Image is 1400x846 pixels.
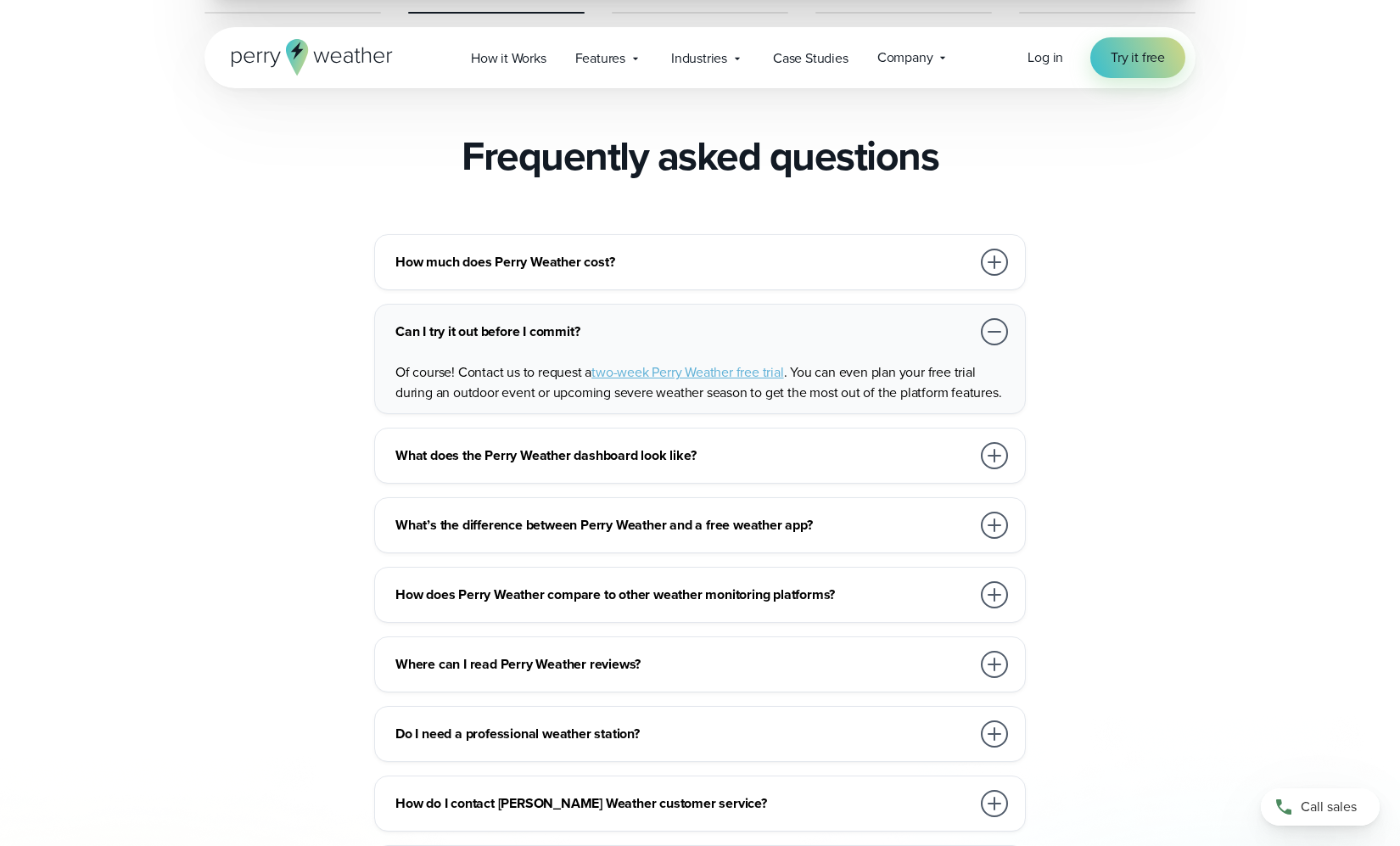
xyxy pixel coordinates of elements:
[395,445,971,466] h3: What does the Perry Weather dashboard look like?
[1261,788,1380,826] a: Call sales
[591,362,783,382] a: two-week Perry Weather free trial
[1028,48,1063,67] span: Log in
[877,48,933,68] span: Company
[462,132,938,180] h2: Frequently asked questions
[395,515,971,535] h3: What’s the difference between Perry Weather and a free weather app?
[1028,48,1063,68] a: Log in
[759,41,863,76] a: Case Studies
[471,48,546,69] span: How it Works
[773,48,848,69] span: Case Studies
[395,252,971,272] h3: How much does Perry Weather cost?
[456,41,561,76] a: How it Works
[395,362,1001,402] span: . You can even plan your free trial during an outdoor event or upcoming severe weather season to ...
[395,724,971,744] h3: Do I need a professional weather station?
[1111,48,1165,68] span: Try it free
[671,48,727,69] span: Industries
[1301,797,1357,817] span: Call sales
[1090,37,1185,78] a: Try it free
[395,322,971,342] h3: Can I try it out before I commit?
[395,362,591,382] span: Of course! Contact us to request a
[575,48,625,69] span: Features
[395,585,971,605] h3: How does Perry Weather compare to other weather monitoring platforms?
[395,654,971,675] h3: Where can I read Perry Weather reviews?
[395,793,971,814] h3: How do I contact [PERSON_NAME] Weather customer service?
